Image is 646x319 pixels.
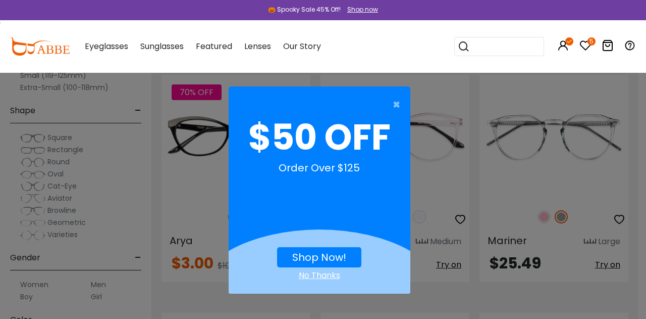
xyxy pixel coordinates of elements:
span: Lenses [244,40,271,52]
i: 5 [587,37,596,45]
button: Shop Now! [277,247,361,267]
a: Shop now [342,5,378,14]
a: 5 [579,41,591,53]
span: Featured [196,40,232,52]
span: Sunglasses [140,40,184,52]
div: 🎃 Spooky Sale 45% Off! [268,5,341,14]
div: Shop now [347,5,378,14]
button: Close [224,95,405,115]
div: Order Over $125 [237,160,402,186]
span: Our Story [283,40,321,52]
span: Eyeglasses [85,40,128,52]
div: $50 OFF [237,115,402,160]
a: Shop Now! [292,250,346,264]
img: abbeglasses.com [10,37,70,56]
div: Close [229,269,410,282]
span: × [393,95,405,115]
